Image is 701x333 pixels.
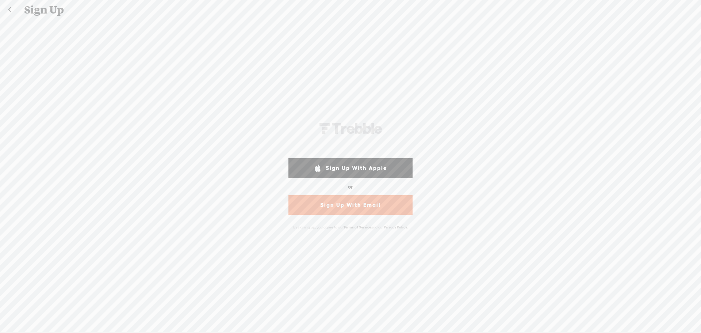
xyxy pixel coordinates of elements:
[348,181,353,193] div: or
[384,225,407,229] a: Privacy Policy
[19,0,683,19] div: Sign Up
[288,158,413,178] a: Sign Up With Apple
[288,195,413,215] a: Sign Up With Email
[344,225,371,229] a: Terms of Service
[287,221,414,233] div: By signing up, you agree to our and our .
